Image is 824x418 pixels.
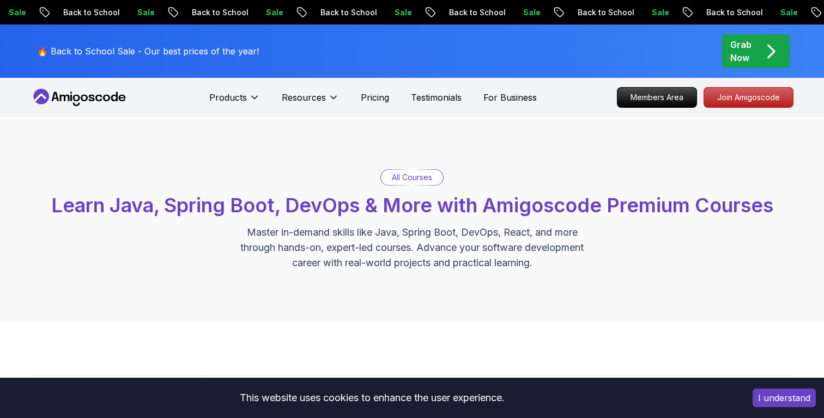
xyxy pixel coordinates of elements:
[643,7,678,18] p: Sale
[704,88,793,107] p: Join Amigoscode
[209,91,260,113] button: Products
[209,91,247,104] p: Products
[8,386,736,410] div: This website uses cookies to enhance the user experience.
[730,38,752,64] p: Grab Now
[54,7,129,18] p: Back to School
[51,193,773,217] span: Learn Java, Spring Boot, DevOps & More with Amigoscode Premium Courses
[392,172,432,183] p: All Courses
[37,45,259,58] p: 🔥 Back to School Sale - Our best prices of the year!
[698,7,772,18] p: Back to School
[183,7,257,18] p: Back to School
[229,225,595,271] p: Master in-demand skills like Java, Spring Boot, DevOps, React, and more through hands-on, expert-...
[282,91,339,113] button: Resources
[257,7,292,18] p: Sale
[772,7,807,18] p: Sale
[361,91,389,104] a: Pricing
[282,91,326,104] p: Resources
[440,7,514,18] p: Back to School
[129,7,163,18] p: Sale
[514,7,549,18] p: Sale
[386,7,421,18] p: Sale
[569,7,643,18] p: Back to School
[617,88,696,107] p: Members Area
[704,87,793,108] a: Join Amigoscode
[617,87,697,108] a: Members Area
[312,7,386,18] p: Back to School
[753,389,816,407] button: Accept cookies
[411,91,462,104] a: Testimonials
[483,91,537,104] a: For Business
